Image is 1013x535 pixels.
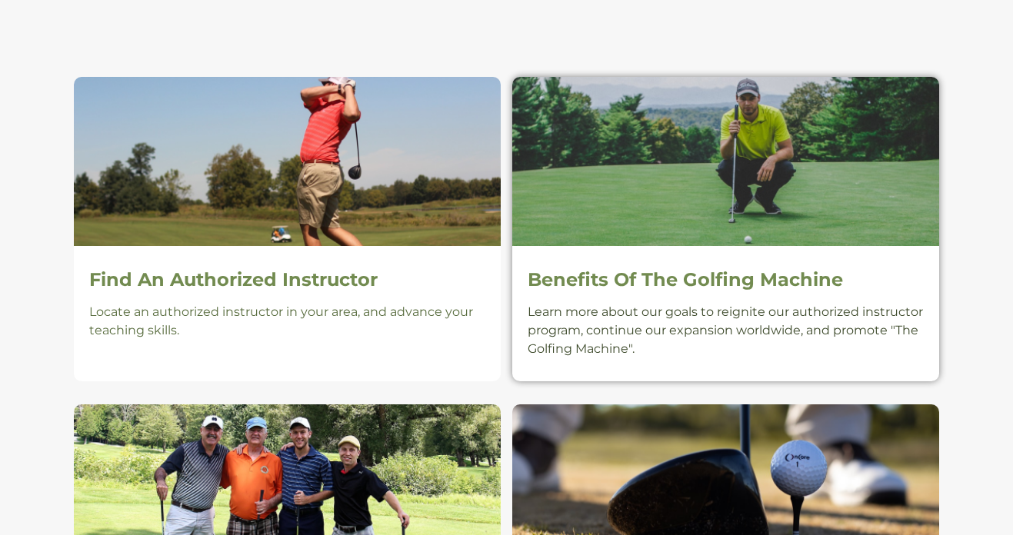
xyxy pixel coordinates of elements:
p: Locate an authorized instructor in your area, and advance your teaching skills. [89,303,485,340]
a: Benefits Of The Golfing Machine Learn more about our goals to reignite our authorized instructor ... [512,77,939,381]
a: Find An Authorized Instructor Locate an authorized instructor in your area, and advance your teac... [74,77,501,381]
p: Learn more about our goals to reignite our authorized instructor program, continue our expansion ... [528,303,924,358]
h2: Benefits Of The Golfing Machine [528,269,924,291]
h2: Find An Authorized Instructor [89,269,485,291]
